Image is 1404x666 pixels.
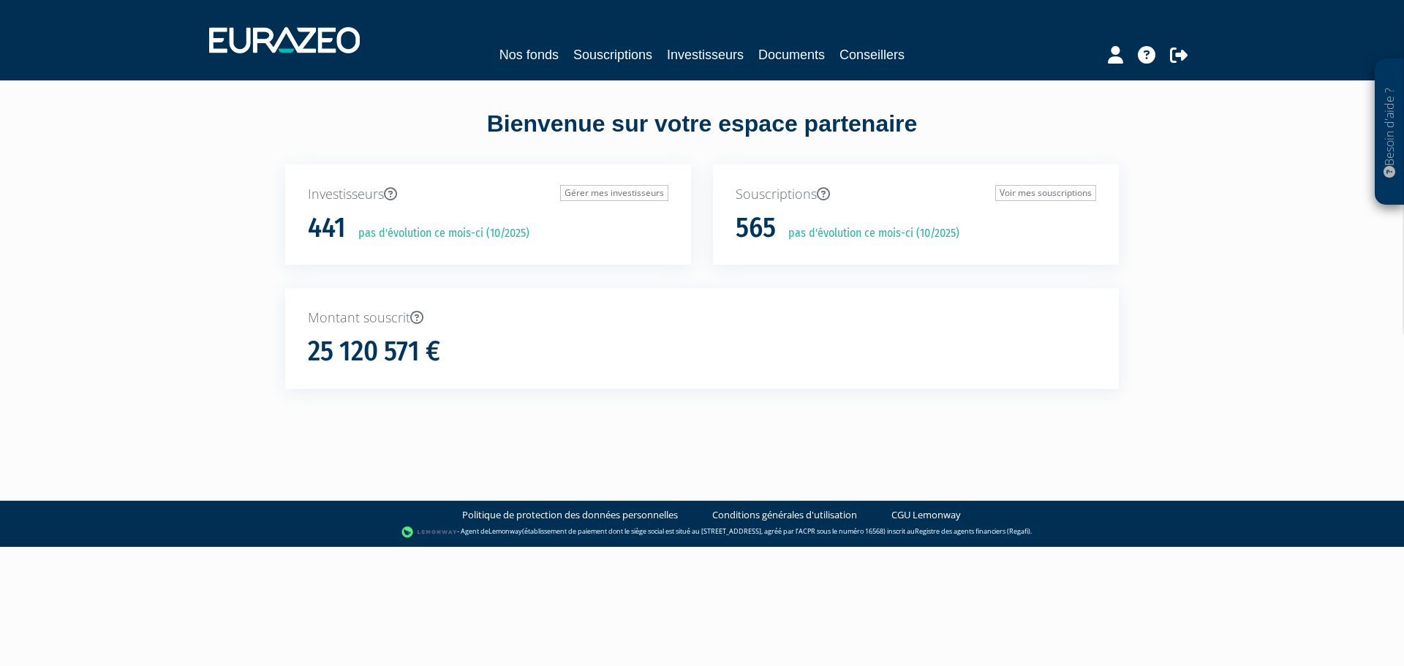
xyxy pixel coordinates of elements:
[15,525,1389,540] div: - Agent de (établissement de paiement dont le siège social est situé au [STREET_ADDRESS], agréé p...
[560,185,668,201] a: Gérer mes investisseurs
[308,213,346,243] h1: 441
[736,185,1096,204] p: Souscriptions
[667,45,744,65] a: Investisseurs
[462,508,678,522] a: Politique de protection des données personnelles
[891,508,961,522] a: CGU Lemonway
[995,185,1096,201] a: Voir mes souscriptions
[778,225,959,242] p: pas d'évolution ce mois-ci (10/2025)
[308,309,1096,328] p: Montant souscrit
[736,213,776,243] h1: 565
[1381,67,1398,198] p: Besoin d'aide ?
[401,525,458,540] img: logo-lemonway.png
[308,336,440,367] h1: 25 120 571 €
[758,45,825,65] a: Documents
[915,526,1030,536] a: Registre des agents financiers (Regafi)
[839,45,905,65] a: Conseillers
[712,508,857,522] a: Conditions générales d'utilisation
[308,185,668,204] p: Investisseurs
[274,107,1130,164] div: Bienvenue sur votre espace partenaire
[573,45,652,65] a: Souscriptions
[209,27,360,53] img: 1732889491-logotype_eurazeo_blanc_rvb.png
[348,225,529,242] p: pas d'évolution ce mois-ci (10/2025)
[488,526,522,536] a: Lemonway
[499,45,559,65] a: Nos fonds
